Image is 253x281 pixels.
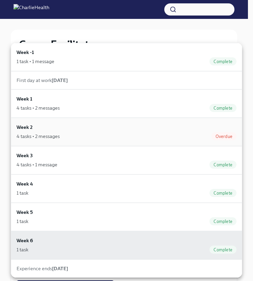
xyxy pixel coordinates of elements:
[17,95,32,103] h6: Week 1
[17,105,60,111] div: 4 tasks • 2 messages
[17,123,33,131] h6: Week 2
[17,58,54,65] div: 1 task • 1 message
[52,265,68,272] strong: [DATE]
[11,118,242,146] a: Week 24 tasks • 2 messagesOverdue
[212,134,236,139] span: Overdue
[17,133,60,140] div: 4 tasks • 2 messages
[17,237,33,244] h6: Week 6
[209,59,236,64] span: Complete
[17,190,28,196] div: 1 task
[17,161,57,168] div: 4 tasks • 1 message
[11,89,242,118] a: Week 14 tasks • 2 messagesComplete
[17,265,68,272] span: Experience ends
[17,218,28,225] div: 1 task
[52,77,68,83] strong: [DATE]
[11,43,242,71] a: Week -11 task • 1 messageComplete
[209,162,236,167] span: Complete
[11,146,242,174] a: Week 34 tasks • 1 messageComplete
[209,106,236,111] span: Complete
[209,219,236,224] span: Complete
[17,246,28,253] div: 1 task
[209,191,236,196] span: Complete
[17,180,33,188] h6: Week 4
[17,77,68,83] span: First day at work
[11,203,242,231] a: Week 51 taskComplete
[11,231,242,259] a: Week 61 taskComplete
[17,208,33,216] h6: Week 5
[209,247,236,252] span: Complete
[17,49,34,56] h6: Week -1
[11,174,242,203] a: Week 41 taskComplete
[17,152,33,159] h6: Week 3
